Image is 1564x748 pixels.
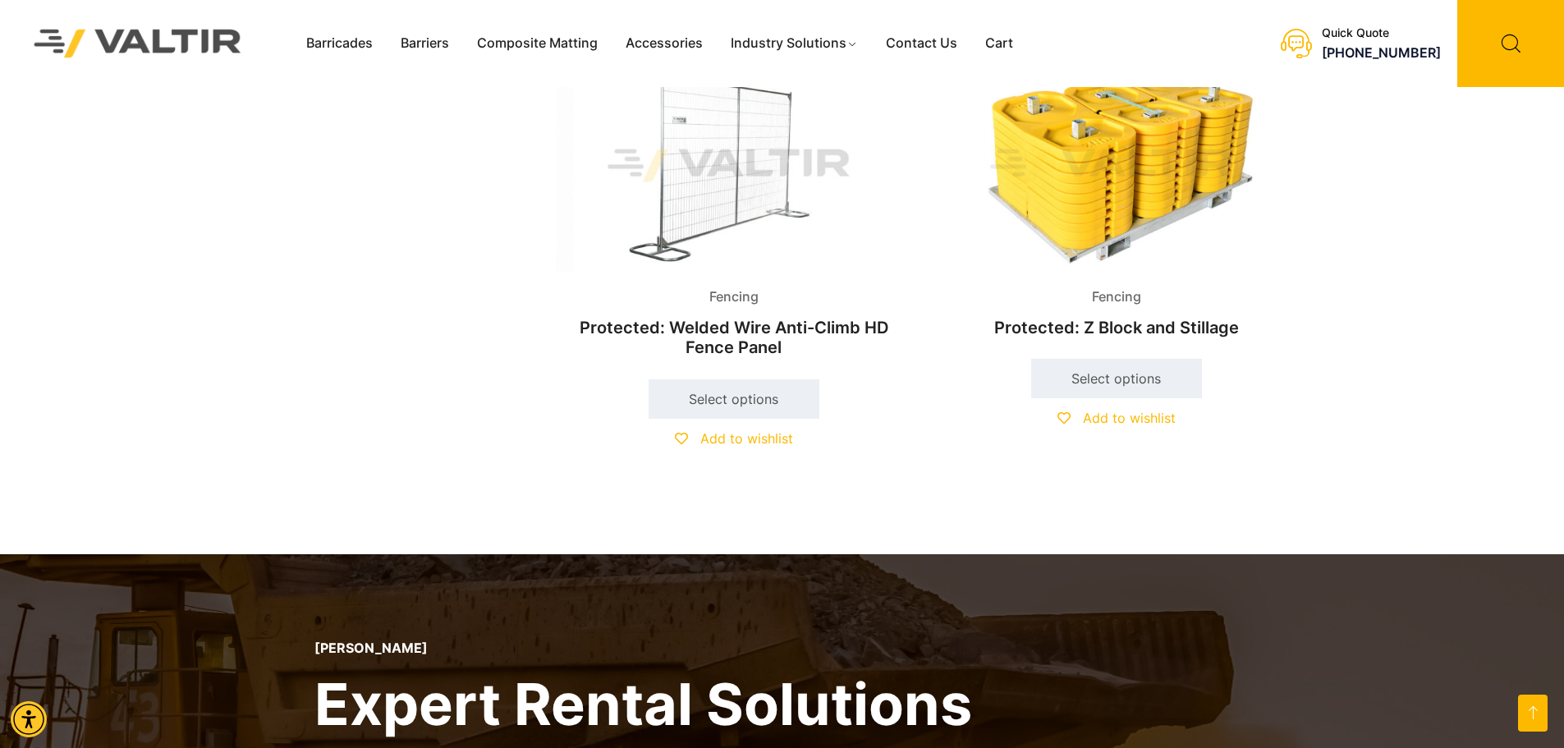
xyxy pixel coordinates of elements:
div: Accessibility Menu [11,701,47,737]
a: Composite Matting [463,31,612,56]
span: Add to wishlist [1083,410,1176,426]
h2: Protected: Z Block and Stillage [939,310,1294,346]
a: Barriers [387,31,463,56]
a: Select options for “Z Block and Stillage” [1031,359,1202,398]
a: Open this option [1518,695,1548,732]
span: Add to wishlist [700,430,793,447]
a: FencingProtected: Welded Wire Anti-Climb HD Fence Panel [557,59,911,365]
a: Add to wishlist [1057,410,1176,426]
a: FencingProtected: Z Block and Stillage [939,59,1294,346]
a: Industry Solutions [717,31,872,56]
img: Fencing [557,59,911,272]
a: call (888) 496-3625 [1322,44,1441,61]
div: Quick Quote [1322,26,1441,40]
img: Fencing [939,59,1294,272]
a: Cart [971,31,1027,56]
a: Accessories [612,31,717,56]
a: Select options for “Welded Wire Anti-Climb HD Fence Panel” [649,379,819,419]
h2: Protected: Welded Wire Anti-Climb HD Fence Panel [557,310,911,365]
span: Fencing [1080,285,1154,310]
a: Add to wishlist [675,430,793,447]
a: Barricades [292,31,387,56]
a: Contact Us [872,31,971,56]
p: [PERSON_NAME] [314,640,972,656]
h2: Expert Rental Solutions [314,667,972,741]
span: Fencing [697,285,771,310]
img: Valtir Rentals [12,7,264,79]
